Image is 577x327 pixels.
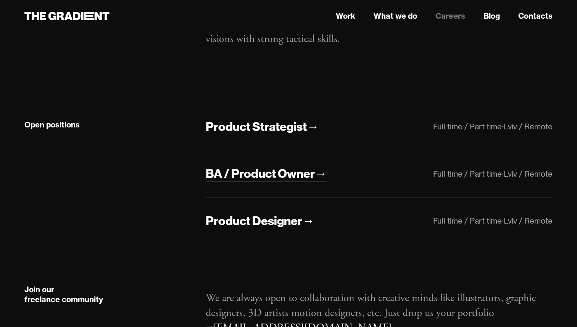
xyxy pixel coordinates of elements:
[374,10,417,22] a: What we do
[435,10,465,22] a: Careers
[504,216,553,226] div: Lviv / Remote
[336,10,355,22] a: Work
[484,10,500,22] a: Blog
[206,213,302,229] div: Product Designer
[315,166,327,182] div: →
[502,122,504,131] div: ·
[206,166,327,182] a: BA / Product Owner→
[433,169,502,179] div: Full time / Part time
[206,119,307,135] div: Product Strategist
[504,169,553,179] div: Lviv / Remote
[504,122,553,131] div: Lviv / Remote
[502,216,504,226] div: ·
[302,213,314,229] div: →
[206,166,315,182] div: BA / Product Owner
[24,120,80,129] strong: Open positions
[502,169,504,179] div: ·
[433,216,502,226] div: Full time / Part time
[518,10,553,22] a: Contacts
[433,122,502,131] div: Full time / Part time
[307,119,319,135] div: →
[206,119,319,135] a: Product Strategist→
[24,285,103,304] strong: Join our freelance community
[206,213,314,229] a: Product Designer→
